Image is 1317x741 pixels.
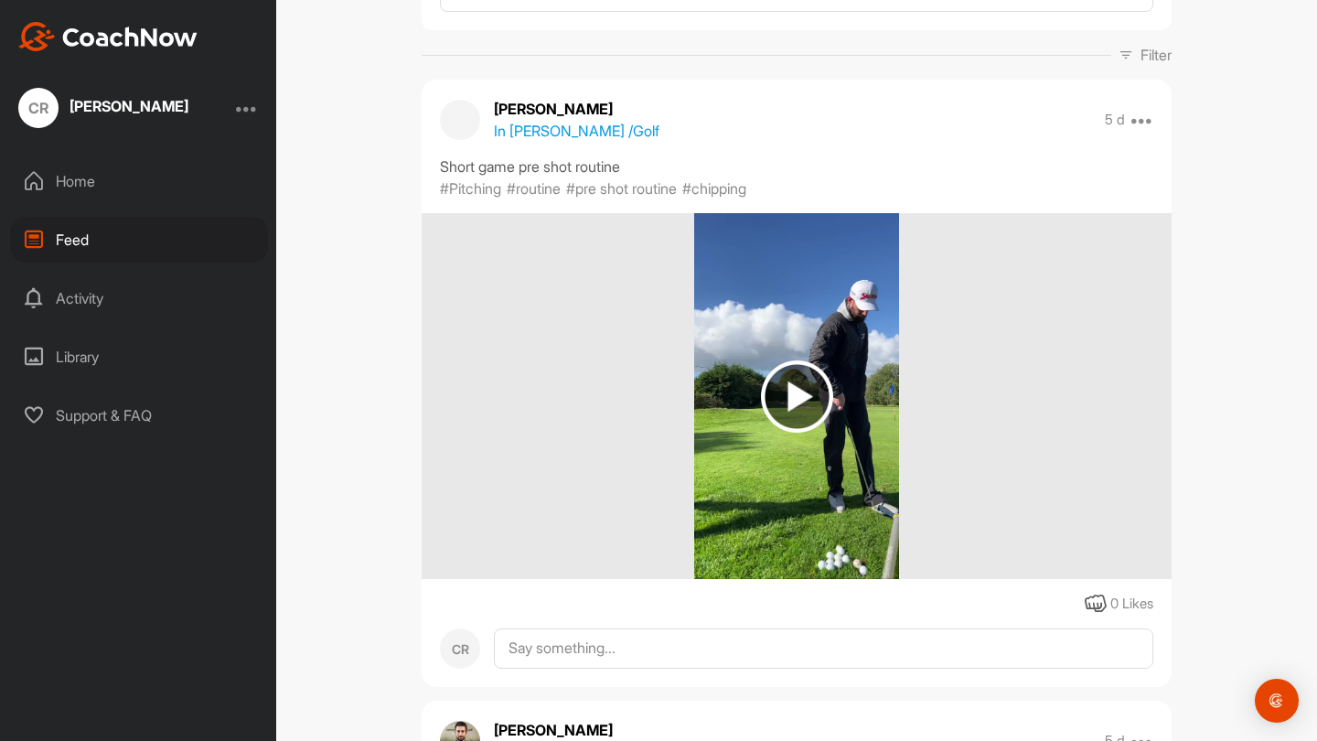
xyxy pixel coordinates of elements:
[1140,44,1172,66] p: Filter
[494,719,659,741] p: [PERSON_NAME]
[440,628,480,669] div: CR
[494,120,659,142] p: In [PERSON_NAME] / Golf
[761,360,833,433] img: play
[18,22,198,51] img: CoachNow
[1105,111,1125,129] p: 5 d
[10,217,268,263] div: Feed
[10,334,268,380] div: Library
[507,177,561,199] p: #routine
[10,275,268,321] div: Activity
[440,156,1153,177] div: Short game pre shot routine
[10,158,268,204] div: Home
[694,213,898,579] img: media
[18,88,59,128] div: CR
[440,177,501,199] p: #Pitching
[1255,679,1299,723] div: Open Intercom Messenger
[70,99,188,113] div: [PERSON_NAME]
[566,177,677,199] p: #pre shot routine
[1110,594,1153,615] div: 0 Likes
[494,98,659,120] p: [PERSON_NAME]
[10,392,268,438] div: Support & FAQ
[682,177,746,199] p: #chipping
